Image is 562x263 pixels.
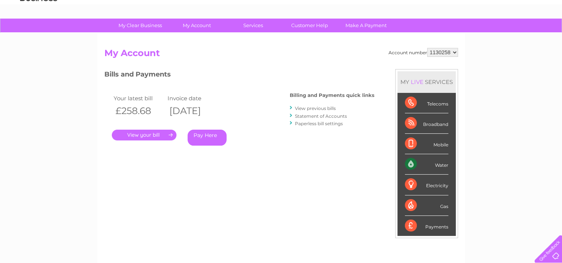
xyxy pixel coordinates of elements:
[471,32,493,37] a: Telecoms
[405,175,448,195] div: Electricity
[188,130,227,146] a: Pay Here
[405,113,448,134] div: Broadband
[389,48,458,57] div: Account number
[112,93,166,103] td: Your latest bill
[295,121,343,126] a: Paperless bill settings
[513,32,531,37] a: Contact
[20,19,58,42] img: logo.png
[166,93,220,103] td: Invoice date
[279,19,340,32] a: Customer Help
[106,4,457,36] div: Clear Business is a trading name of Verastar Limited (registered in [GEOGRAPHIC_DATA] No. 3667643...
[450,32,466,37] a: Energy
[110,19,171,32] a: My Clear Business
[104,69,374,82] h3: Bills and Payments
[409,78,425,85] div: LIVE
[166,19,227,32] a: My Account
[290,92,374,98] h4: Billing and Payments quick links
[405,93,448,113] div: Telecoms
[405,134,448,154] div: Mobile
[422,4,473,13] a: 0333 014 3131
[222,19,284,32] a: Services
[295,113,347,119] a: Statement of Accounts
[166,103,220,118] th: [DATE]
[104,48,458,62] h2: My Account
[397,71,456,92] div: MY SERVICES
[537,32,555,37] a: Log out
[405,195,448,216] div: Gas
[405,216,448,236] div: Payments
[335,19,397,32] a: Make A Payment
[112,130,176,140] a: .
[405,154,448,175] div: Water
[112,103,166,118] th: £258.68
[431,32,445,37] a: Water
[497,32,508,37] a: Blog
[295,105,336,111] a: View previous bills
